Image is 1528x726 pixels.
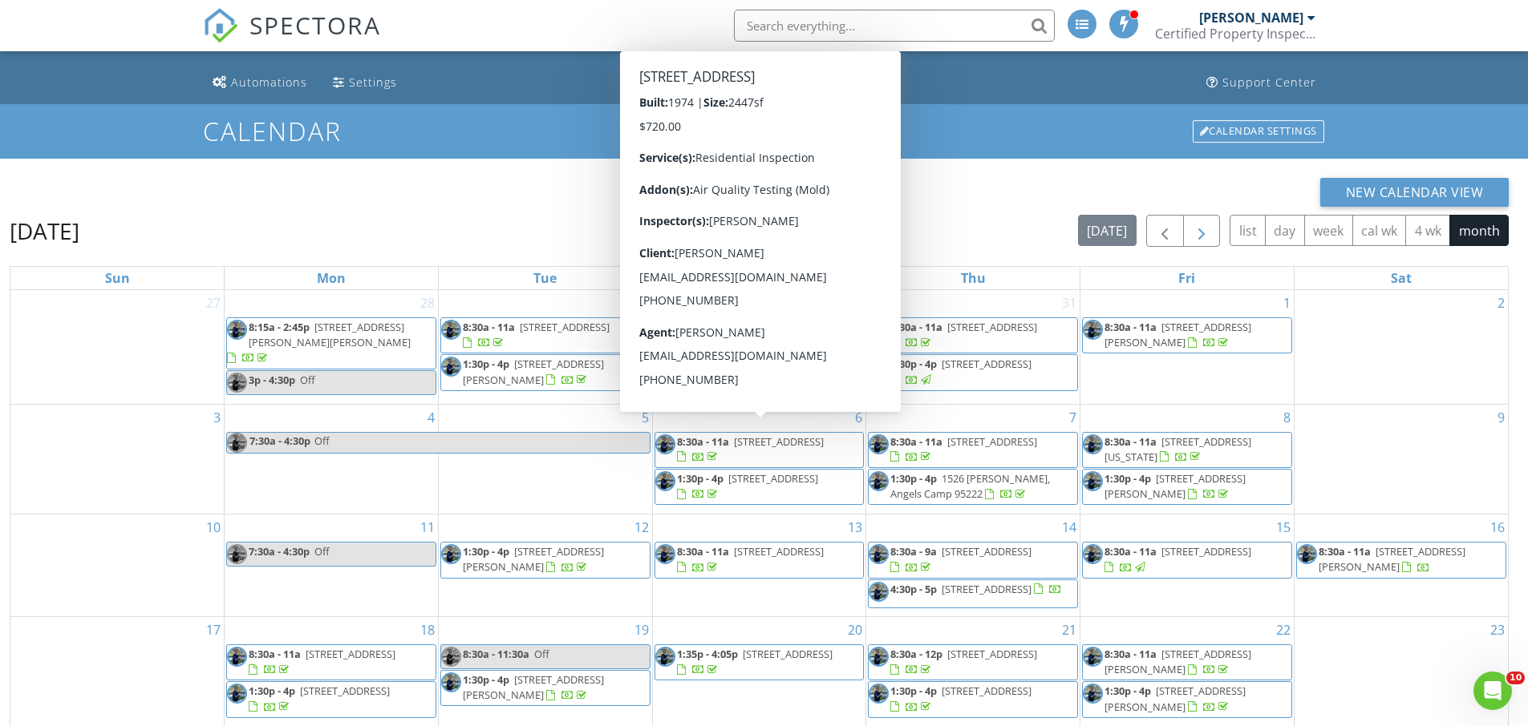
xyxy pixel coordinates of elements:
a: Go to August 1, 2025 [1280,290,1294,316]
td: Go to August 11, 2025 [225,514,439,617]
span: [STREET_ADDRESS][US_STATE] [1104,434,1251,464]
a: 8:30a - 12p [STREET_ADDRESS] [890,647,1037,676]
a: 8:30a - 11a [STREET_ADDRESS][PERSON_NAME] [1319,544,1465,574]
button: cal wk [1352,215,1407,246]
span: SPECTORA [249,8,381,42]
img: screenshot_20250225_164559.png [869,684,889,704]
span: [STREET_ADDRESS] [942,582,1032,596]
span: [STREET_ADDRESS] [942,544,1032,559]
span: [STREET_ADDRESS][PERSON_NAME] [1104,320,1251,349]
span: 8:30a - 11a [1104,544,1157,559]
a: 1:30p - 4p [STREET_ADDRESS][PERSON_NAME] [1104,471,1246,501]
td: Go to August 1, 2025 [1080,290,1295,404]
a: Go to August 18, 2025 [417,617,438,643]
img: screenshot_20250225_164559.png [869,582,889,602]
img: screenshot_20250225_164559.png [227,320,247,340]
a: 8:30a - 11a [STREET_ADDRESS] [1082,542,1292,578]
a: 1:30p - 4p [STREET_ADDRESS] [655,469,865,505]
a: 1:30p - 4p [STREET_ADDRESS][PERSON_NAME] [1082,681,1292,717]
img: screenshot_20250225_164559.png [1083,320,1103,340]
span: 8:30a - 11a [249,647,301,661]
a: 4:30p - 5p [STREET_ADDRESS] [890,582,1062,596]
a: 1:30p - 4p [STREET_ADDRESS][PERSON_NAME] [1082,469,1292,505]
img: screenshot_20250225_164559.png [1083,471,1103,491]
a: Go to July 27, 2025 [203,290,224,316]
td: Go to August 12, 2025 [438,514,652,617]
a: Go to August 14, 2025 [1059,514,1080,540]
a: Go to August 21, 2025 [1059,617,1080,643]
td: Go to August 6, 2025 [652,404,866,514]
a: 8:30a - 12p [STREET_ADDRESS] [868,644,1078,680]
span: [STREET_ADDRESS][PERSON_NAME][PERSON_NAME] [249,320,411,349]
img: screenshot_20250225_164559.png [441,544,461,564]
img: screenshot_20250225_164559.png [869,320,889,340]
span: [STREET_ADDRESS] [734,544,824,559]
span: [STREET_ADDRESS] [306,647,395,661]
span: 10 [1506,672,1525,684]
a: Go to July 30, 2025 [845,290,865,316]
a: Go to August 9, 2025 [1494,405,1508,430]
td: Go to August 5, 2025 [438,404,652,514]
a: Go to July 28, 2025 [417,290,438,316]
span: 1:30p - 4p [463,544,509,559]
button: Previous month [1146,215,1184,248]
a: Go to August 6, 2025 [852,405,865,430]
span: 8:30a - 11a [1104,434,1157,449]
img: screenshot_20250225_164559.png [227,373,247,393]
td: Go to July 29, 2025 [438,290,652,404]
span: 1:35p - 4:05p [677,647,738,661]
span: [STREET_ADDRESS] [947,434,1037,449]
a: 1:30p - 4p [STREET_ADDRESS][PERSON_NAME] [440,354,651,390]
span: 8:30a - 11a [1319,544,1371,559]
span: [STREET_ADDRESS] [728,471,818,486]
span: [STREET_ADDRESS][PERSON_NAME] [1104,647,1251,676]
iframe: Intercom live chat [1473,672,1512,710]
a: Go to August 8, 2025 [1280,405,1294,430]
a: 1:30p - 4p [STREET_ADDRESS][PERSON_NAME] [463,357,604,386]
a: 1:30p - 4p [STREET_ADDRESS][PERSON_NAME] [463,672,604,702]
img: screenshot_20250225_164559.png [655,647,675,667]
button: day [1265,215,1305,246]
td: Go to July 31, 2025 [866,290,1080,404]
img: screenshot_20250225_164559.png [655,320,675,340]
a: Settings [326,68,403,98]
button: list [1230,215,1266,246]
img: screenshot_20250225_164559.png [655,434,675,454]
a: 1:30p - 4p [STREET_ADDRESS] [890,357,1032,386]
a: 8:30a - 11a [STREET_ADDRESS] [249,647,395,676]
a: Friday [1175,267,1198,289]
button: month [1449,215,1509,246]
span: 8:15a - 2:45p [249,320,310,334]
input: Search everything... [734,10,1055,42]
a: 8:30a - 11a [STREET_ADDRESS] [868,317,1078,353]
a: 8:30a - 11a [STREET_ADDRESS] [677,544,824,574]
span: [STREET_ADDRESS] [300,684,390,698]
span: [STREET_ADDRESS] [520,320,610,334]
span: 1:30p - 4p [1104,471,1151,486]
a: 8:30a - 11a [STREET_ADDRESS][US_STATE] [1082,432,1292,468]
span: [STREET_ADDRESS] [1161,544,1251,559]
a: 1:30p - 4p [STREET_ADDRESS] [226,681,436,717]
a: Automations (Advanced) [206,68,314,98]
a: Go to August 11, 2025 [417,514,438,540]
span: 8:30a - 11a [1104,647,1157,661]
span: [STREET_ADDRESS] [947,320,1037,334]
a: Saturday [1388,267,1415,289]
img: screenshot_20250225_164559.png [869,471,889,491]
a: Go to August 15, 2025 [1273,514,1294,540]
a: 8:30a - 11a [STREET_ADDRESS][PERSON_NAME] [1296,542,1506,578]
a: 8:30a - 11a [STREET_ADDRESS][US_STATE] [1104,434,1251,464]
img: screenshot_20250225_164559.png [869,647,889,667]
h2: [DATE] [10,215,79,247]
span: 1:30p - 4p [463,357,509,371]
a: Go to August 4, 2025 [424,405,438,430]
td: Go to August 14, 2025 [866,514,1080,617]
a: Go to August 7, 2025 [1066,405,1080,430]
td: Go to August 15, 2025 [1080,514,1295,617]
button: Next month [1183,215,1221,248]
span: 1:30p - 3p [677,320,723,334]
a: 1:30p - 4p [STREET_ADDRESS] [677,471,818,501]
a: 1:30p - 4p [STREET_ADDRESS] [890,684,1032,713]
span: [STREET_ADDRESS][PERSON_NAME][PERSON_NAME] [677,320,839,349]
a: Go to August 23, 2025 [1487,617,1508,643]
